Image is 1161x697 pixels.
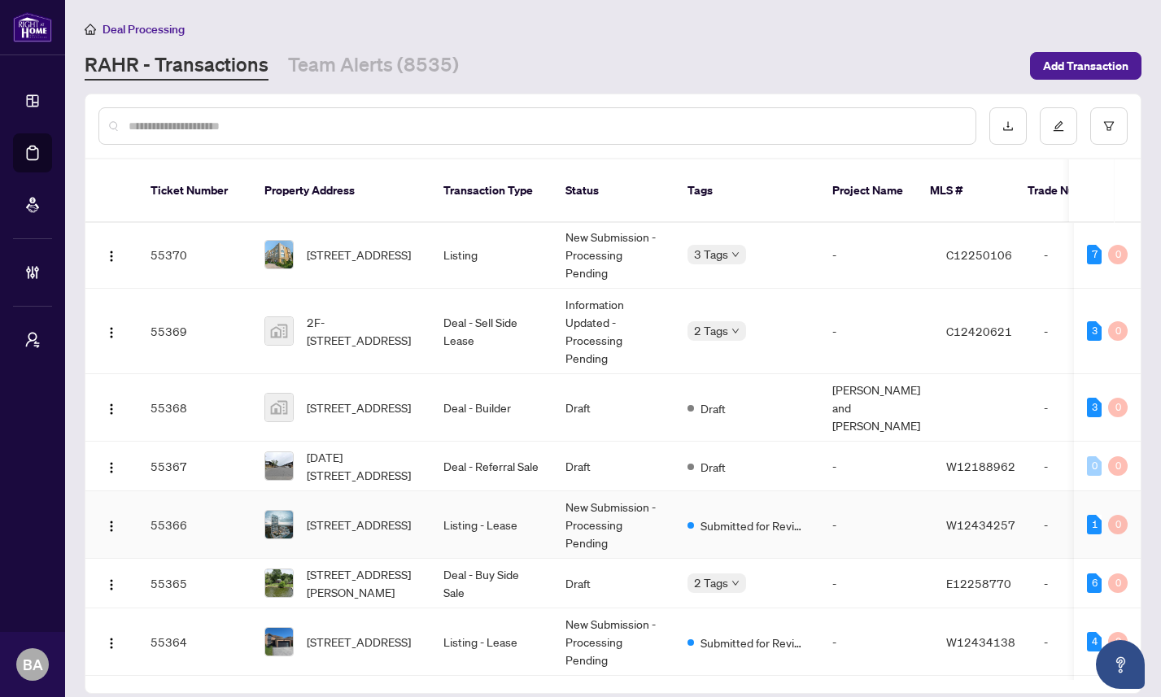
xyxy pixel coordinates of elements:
[265,394,293,421] img: thumbnail-img
[552,221,674,289] td: New Submission - Processing Pending
[265,628,293,656] img: thumbnail-img
[430,442,552,491] td: Deal - Referral Sale
[552,608,674,676] td: New Submission - Processing Pending
[307,633,411,651] span: [STREET_ADDRESS]
[105,578,118,591] img: Logo
[1108,456,1128,476] div: 0
[265,511,293,538] img: thumbnail-img
[1090,107,1128,145] button: filter
[24,332,41,348] span: user-switch
[105,520,118,533] img: Logo
[701,516,806,534] span: Submitted for Review
[137,559,251,608] td: 55365
[1031,559,1145,608] td: -
[105,326,118,339] img: Logo
[13,12,52,42] img: logo
[1108,321,1128,341] div: 0
[819,608,933,676] td: -
[552,559,674,608] td: Draft
[288,51,459,81] a: Team Alerts (8535)
[946,324,1012,338] span: C12420621
[307,399,411,416] span: [STREET_ADDRESS]
[819,491,933,559] td: -
[1108,245,1128,264] div: 0
[85,51,268,81] a: RAHR - Transactions
[1103,120,1115,132] span: filter
[1087,245,1102,264] div: 7
[701,399,726,417] span: Draft
[137,374,251,442] td: 55368
[1108,632,1128,651] div: 0
[1031,491,1145,559] td: -
[819,374,933,442] td: [PERSON_NAME] and [PERSON_NAME]
[265,569,293,597] img: thumbnail-img
[105,250,118,263] img: Logo
[1087,398,1102,417] div: 3
[1108,515,1128,534] div: 0
[265,241,293,268] img: thumbnail-img
[430,159,552,223] th: Transaction Type
[1087,632,1102,651] div: 4
[1002,120,1014,132] span: download
[552,491,674,559] td: New Submission - Processing Pending
[105,403,118,416] img: Logo
[946,459,1015,473] span: W12188962
[1108,398,1128,417] div: 0
[98,629,124,655] button: Logo
[946,634,1015,649] span: W12434138
[946,576,1011,590] span: E12258770
[1108,573,1128,593] div: 0
[694,573,728,592] span: 2 Tags
[1096,640,1145,689] button: Open asap
[1087,456,1102,476] div: 0
[946,517,1015,532] span: W12434257
[1040,107,1077,145] button: edit
[265,452,293,480] img: thumbnail-img
[430,374,552,442] td: Deal - Builder
[694,321,728,340] span: 2 Tags
[307,313,417,349] span: 2F-[STREET_ADDRESS]
[946,247,1012,262] span: C12250106
[552,374,674,442] td: Draft
[98,512,124,538] button: Logo
[430,559,552,608] td: Deal - Buy Side Sale
[819,442,933,491] td: -
[989,107,1027,145] button: download
[307,516,411,534] span: [STREET_ADDRESS]
[98,394,124,420] button: Logo
[701,458,726,476] span: Draft
[674,159,819,223] th: Tags
[694,245,728,264] span: 3 Tags
[98,453,124,479] button: Logo
[1087,515,1102,534] div: 1
[1015,159,1128,223] th: Trade Number
[731,579,740,587] span: down
[1053,120,1064,132] span: edit
[137,491,251,559] td: 55366
[1031,221,1145,289] td: -
[819,159,917,223] th: Project Name
[85,24,96,35] span: home
[137,221,251,289] td: 55370
[137,608,251,676] td: 55364
[137,159,251,223] th: Ticket Number
[552,159,674,223] th: Status
[430,608,552,676] td: Listing - Lease
[1031,442,1145,491] td: -
[701,634,806,651] span: Submitted for Review
[98,242,124,268] button: Logo
[1043,53,1128,79] span: Add Transaction
[819,559,933,608] td: -
[917,159,1015,223] th: MLS #
[430,491,552,559] td: Listing - Lease
[98,570,124,596] button: Logo
[265,317,293,345] img: thumbnail-img
[552,289,674,374] td: Information Updated - Processing Pending
[1031,289,1145,374] td: -
[1087,573,1102,593] div: 6
[552,442,674,491] td: Draft
[251,159,430,223] th: Property Address
[307,565,417,601] span: [STREET_ADDRESS][PERSON_NAME]
[137,442,251,491] td: 55367
[1031,608,1145,676] td: -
